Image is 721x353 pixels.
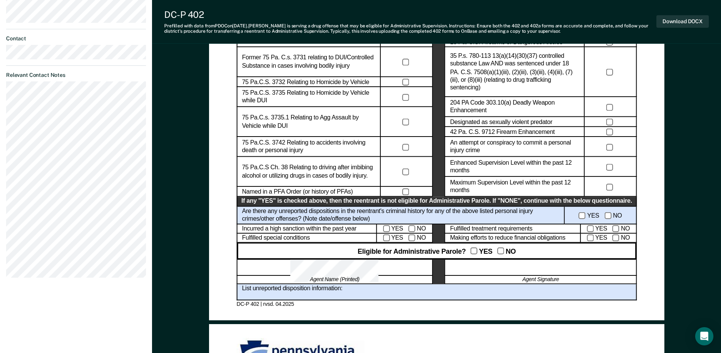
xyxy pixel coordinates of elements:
[242,54,375,70] label: Former 75 Pa. C.s. 3731 relating to DUI/Controlled Substance in cases involving bodily injury
[236,207,564,224] div: Are there any unreported dispositions in the reentrant's criminal history for any of the above li...
[6,35,146,42] dt: Contact
[450,52,579,92] label: 35 P.s. 780-113 13(a)(14)(30)(37) controlled substance Law AND was sentenced under 18 PA. C.S. 75...
[236,197,637,207] div: If any "YES" is checked above, then the reentrant is not eligible for Administrative Parole. If "...
[450,118,552,126] label: Designated as sexually violent predator
[6,72,146,78] dt: Relevant Contact Notes
[450,38,563,46] label: 18 Pa. C.S. Firearms or Dangerous Articles
[242,188,353,196] label: Named in a PFA Order (or history of PFAs)
[242,164,375,180] label: 75 Pa.C.S Ch. 38 Relating to driving after imbibing alcohol or utilizing drugs in cases of bodily...
[242,114,375,130] label: 75 Pa.C.s. 3735.1 Relating to Agg Assault by Vehicle while DUI
[377,224,433,234] div: YES NO
[450,128,555,136] label: 42 Pa. C.S. 9712 Firearm Enhancement
[236,224,376,234] div: Incurred a high sanction within the past year
[236,234,376,243] div: Fulfilled special conditions
[581,224,637,234] div: YES NO
[450,179,579,195] label: Maximum Supervision Level within the past 12 months
[242,89,375,105] label: 75 Pa.C.S. 3735 Relating to Homicide by Vehicle while DUI
[450,139,579,155] label: An attempt or conspiracy to commit a personal injury crime
[236,243,637,259] div: Eligible for Administrative Parole? YES NO
[236,276,433,284] div: Agent Name (Printed)
[656,15,709,28] button: Download DOCX
[445,276,637,284] div: Agent Signature
[242,139,375,155] label: 75 Pa.C.S. 3742 Relating to accidents involving death or personal injury
[581,234,637,243] div: YES NO
[377,234,433,243] div: YES NO
[445,234,581,243] div: Making efforts to reduce financial obligations
[695,327,713,345] div: Open Intercom Messenger
[450,99,579,115] label: 204 PA Code 303.10(a) Deadly Weapon Enhancement
[236,301,637,307] div: DC-P 402 | rvsd. 04.2025
[236,284,637,301] div: List unreported disposition information:
[242,78,369,86] label: 75 Pa.C.S. 3732 Relating to Homicide by Vehicle
[164,9,656,20] div: DC-P 402
[565,207,637,224] div: YES NO
[445,224,581,234] div: Fulfilled treatment requirements
[164,23,656,34] div: Prefilled with data from PDOC on [DATE] . [PERSON_NAME] is serving a drug offense that may be eli...
[450,159,579,175] label: Enhanced Supervision Level within the past 12 months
